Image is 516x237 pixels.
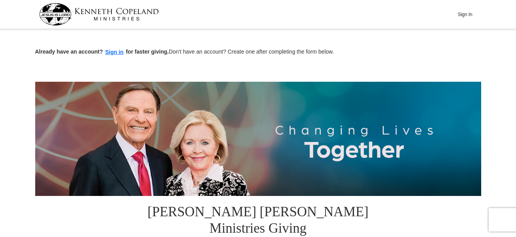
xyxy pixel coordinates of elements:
img: kcm-header-logo.svg [39,3,159,25]
strong: Already have an account? for faster giving. [35,48,169,55]
p: Don't have an account? Create one after completing the form below. [35,48,481,57]
button: Sign in [103,48,126,57]
button: Sign In [453,8,477,20]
